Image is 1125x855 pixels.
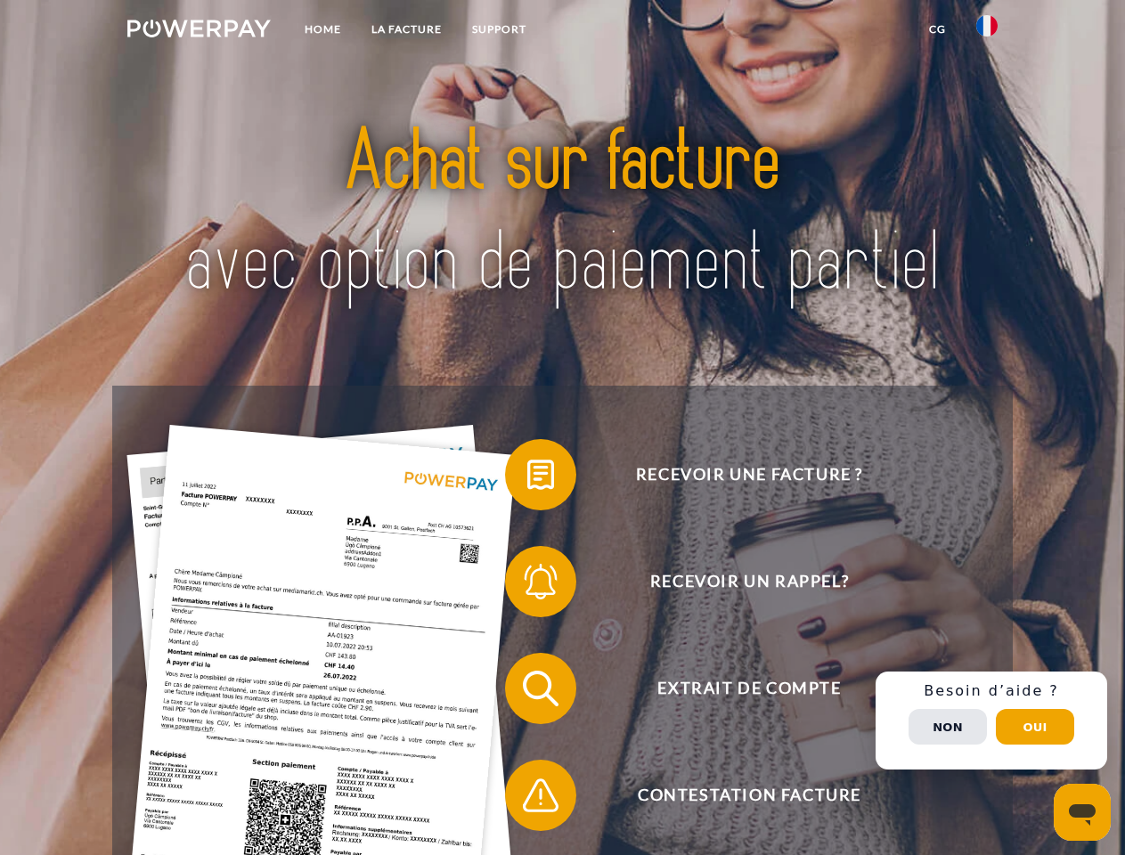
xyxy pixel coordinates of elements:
a: Support [457,13,542,45]
span: Contestation Facture [531,760,967,831]
span: Recevoir une facture ? [531,439,967,510]
div: Schnellhilfe [876,672,1107,769]
img: qb_search.svg [518,666,563,711]
img: qb_bell.svg [518,559,563,604]
button: Recevoir une facture ? [505,439,968,510]
button: Extrait de compte [505,653,968,724]
h3: Besoin d’aide ? [886,682,1096,700]
img: qb_warning.svg [518,773,563,818]
img: fr [976,15,998,37]
img: qb_bill.svg [518,452,563,497]
button: Recevoir un rappel? [505,546,968,617]
span: Extrait de compte [531,653,967,724]
a: LA FACTURE [356,13,457,45]
iframe: Bouton de lancement de la fenêtre de messagerie [1054,784,1111,841]
button: Oui [996,709,1074,745]
span: Recevoir un rappel? [531,546,967,617]
a: Home [289,13,356,45]
img: title-powerpay_fr.svg [170,85,955,341]
a: CG [914,13,961,45]
button: Contestation Facture [505,760,968,831]
button: Non [909,709,987,745]
img: logo-powerpay-white.svg [127,20,271,37]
